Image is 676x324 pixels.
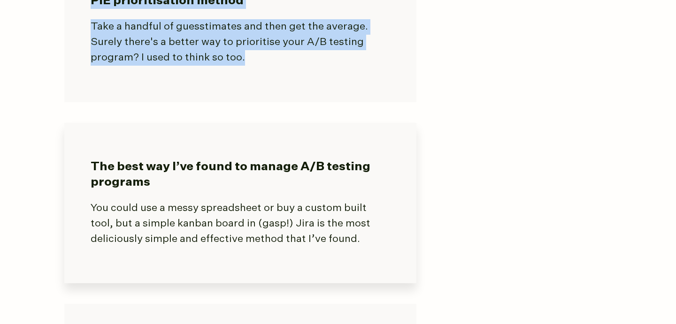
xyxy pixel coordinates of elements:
[64,123,416,283] a: The best way I’ve found to manage A/B testing programs You could use a messy spreadsheet or buy a...
[91,201,390,247] p: You could use a messy spreadsheet or buy a custom built tool, but a simple kanban board in (gasp!...
[91,19,390,66] p: Take a handful of guesstimates and then get the average. Surely there's a better way to prioritis...
[91,159,390,190] h3: The best way I’ve found to manage A/B testing programs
